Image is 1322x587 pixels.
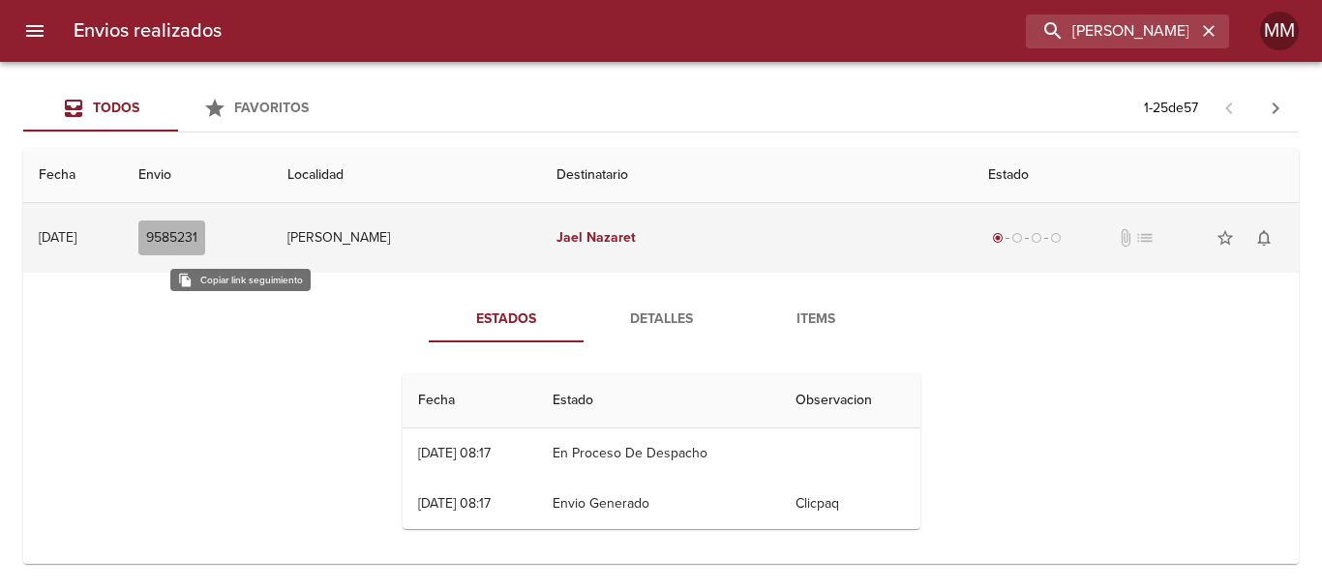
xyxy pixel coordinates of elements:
[973,148,1299,203] th: Estado
[1031,232,1042,244] span: radio_button_unchecked
[39,229,76,246] div: [DATE]
[93,100,139,116] span: Todos
[429,296,893,342] div: Tabs detalle de guia
[1206,98,1252,117] span: Pagina anterior
[1011,232,1023,244] span: radio_button_unchecked
[537,373,780,428] th: Estado
[537,479,780,529] td: Envio Generado
[1206,219,1245,257] button: Agregar a favoritos
[74,15,222,46] h6: Envios realizados
[1252,85,1299,132] span: Pagina siguiente
[537,428,780,479] td: En Proceso De Despacho
[23,85,333,132] div: Tabs Envios
[403,373,920,529] table: Tabla de seguimiento
[750,308,882,332] span: Items
[440,308,572,332] span: Estados
[12,8,58,54] button: menu
[595,308,727,332] span: Detalles
[1216,228,1235,248] span: star_border
[1245,219,1283,257] button: Activar notificaciones
[403,373,538,428] th: Fecha
[1260,12,1299,50] div: Abrir información de usuario
[586,229,636,246] em: Nazaret
[988,228,1066,248] div: Generado
[418,495,491,512] div: [DATE] 08:17
[1144,99,1198,118] p: 1 - 25 de 57
[123,148,272,203] th: Envio
[234,100,309,116] span: Favoritos
[272,203,540,273] td: [PERSON_NAME]
[1050,232,1062,244] span: radio_button_unchecked
[1254,228,1274,248] span: notifications_none
[138,220,205,256] button: 9585231
[146,226,197,250] span: 9585231
[780,479,920,529] td: Clicpaq
[418,445,491,461] div: [DATE] 08:17
[780,373,920,428] th: Observacion
[1260,12,1299,50] div: MM
[1135,228,1155,248] span: No tiene pedido asociado
[1026,15,1196,48] input: buscar
[541,148,973,203] th: Destinatario
[23,148,123,203] th: Fecha
[272,148,540,203] th: Localidad
[992,232,1004,244] span: radio_button_checked
[556,229,583,246] em: Jael
[1116,228,1135,248] span: No tiene documentos adjuntos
